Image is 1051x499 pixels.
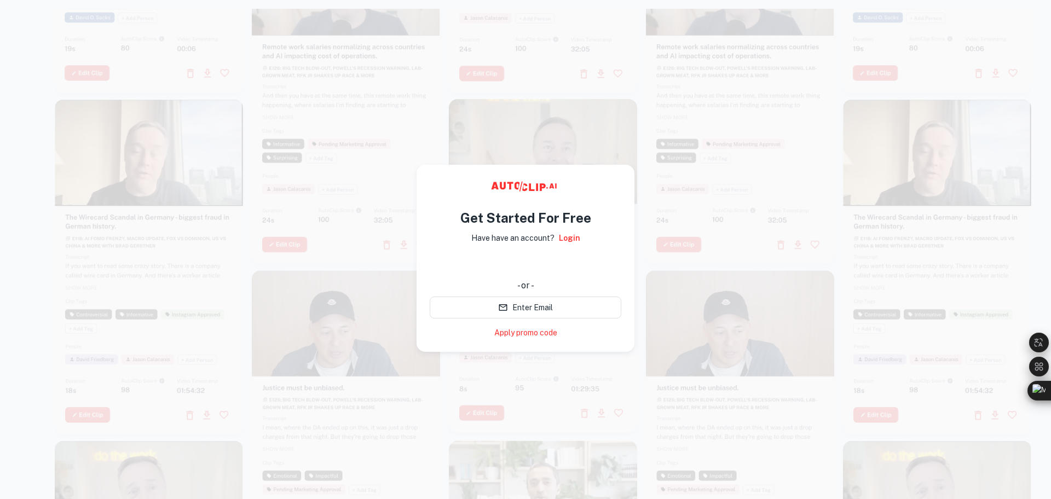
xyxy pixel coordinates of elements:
[430,297,621,318] button: Enter Email
[494,327,557,339] a: Apply promo code
[424,252,627,276] iframe: “使用 Google 账号登录”按钮
[471,232,555,244] p: Have have an account?
[449,99,637,432] img: card6.webp
[430,279,621,292] div: - or -
[460,208,591,228] h4: Get Started For Free
[559,232,580,244] a: Login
